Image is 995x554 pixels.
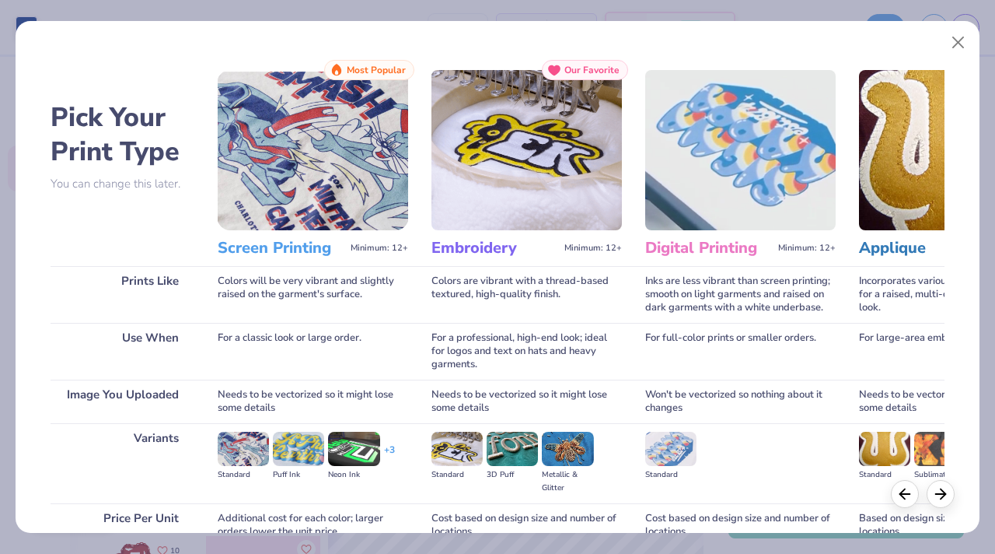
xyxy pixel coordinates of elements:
[778,243,836,254] span: Minimum: 12+
[645,238,772,258] h3: Digital Printing
[645,432,696,466] img: Standard
[914,468,965,482] div: Sublimated
[51,323,194,380] div: Use When
[51,423,194,503] div: Variants
[859,468,910,482] div: Standard
[645,503,836,547] div: Cost based on design size and number of locations.
[51,380,194,423] div: Image You Uploaded
[431,70,622,230] img: Embroidery
[218,468,269,482] div: Standard
[859,238,986,258] h3: Applique
[914,432,965,466] img: Sublimated
[645,266,836,323] div: Inks are less vibrant than screen printing; smooth on light garments and raised on dark garments ...
[273,468,324,482] div: Puff Ink
[347,65,406,75] span: Most Popular
[328,432,379,466] img: Neon Ink
[564,243,622,254] span: Minimum: 12+
[645,323,836,380] div: For full-color prints or smaller orders.
[859,432,910,466] img: Standard
[431,323,622,380] div: For a professional, high-end look; ideal for logos and text on hats and heavy garments.
[431,380,622,423] div: Needs to be vectorized so it might lose some details
[645,380,836,423] div: Won't be vectorized so nothing about it changes
[51,100,194,169] h2: Pick Your Print Type
[645,468,696,482] div: Standard
[218,238,344,258] h3: Screen Printing
[218,323,408,380] div: For a classic look or large order.
[273,432,324,466] img: Puff Ink
[645,70,836,230] img: Digital Printing
[384,444,395,470] div: + 3
[51,266,194,323] div: Prints Like
[218,266,408,323] div: Colors will be very vibrant and slightly raised on the garment's surface.
[487,468,538,482] div: 3D Puff
[51,503,194,547] div: Price Per Unit
[542,468,593,495] div: Metallic & Glitter
[351,243,408,254] span: Minimum: 12+
[218,432,269,466] img: Standard
[542,432,593,466] img: Metallic & Glitter
[431,266,622,323] div: Colors are vibrant with a thread-based textured, high-quality finish.
[431,468,483,482] div: Standard
[487,432,538,466] img: 3D Puff
[431,503,622,547] div: Cost based on design size and number of locations.
[431,432,483,466] img: Standard
[218,503,408,547] div: Additional cost for each color; larger orders lower the unit price.
[51,177,194,191] p: You can change this later.
[218,70,408,230] img: Screen Printing
[218,380,408,423] div: Needs to be vectorized so it might lose some details
[564,65,620,75] span: Our Favorite
[944,28,973,58] button: Close
[328,468,379,482] div: Neon Ink
[431,238,558,258] h3: Embroidery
